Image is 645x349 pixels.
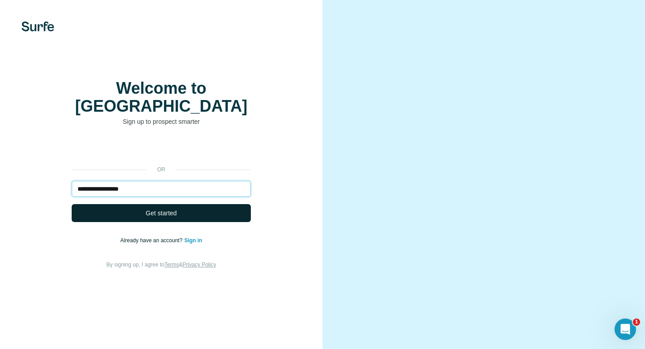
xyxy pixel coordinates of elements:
[72,204,251,222] button: Get started
[146,209,176,218] span: Get started
[184,237,202,244] a: Sign in
[21,22,54,31] img: Surfe's logo
[615,318,636,340] iframe: Intercom live chat
[120,237,185,244] span: Already have an account?
[633,318,640,326] span: 1
[107,262,216,268] span: By signing up, I agree to &
[67,140,255,159] iframe: Sign in with Google Button
[164,262,179,268] a: Terms
[147,166,176,174] p: or
[72,79,251,115] h1: Welcome to [GEOGRAPHIC_DATA]
[183,262,216,268] a: Privacy Policy
[72,117,251,126] p: Sign up to prospect smarter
